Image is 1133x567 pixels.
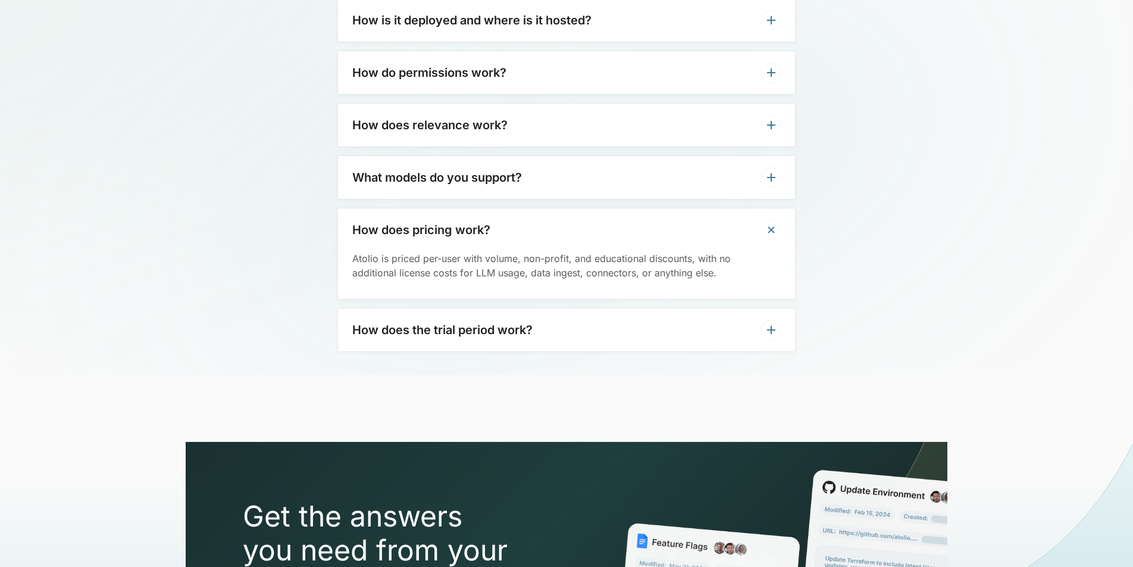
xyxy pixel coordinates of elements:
[352,13,591,27] h3: How is it deployed and where is it hosted?
[352,66,506,80] h3: How do permissions work?
[352,170,522,185] h3: What models do you support?
[866,88,1133,567] iframe: Chat Widget
[352,323,533,337] h3: How does the trial period work?
[352,118,508,132] h3: How does relevance work?
[866,88,1133,567] div: Chatwidget
[352,223,490,237] h3: How does pricing work?
[352,251,781,280] p: Atolio is priced per-user with volume, non-profit, and educational discounts, with no additional ...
